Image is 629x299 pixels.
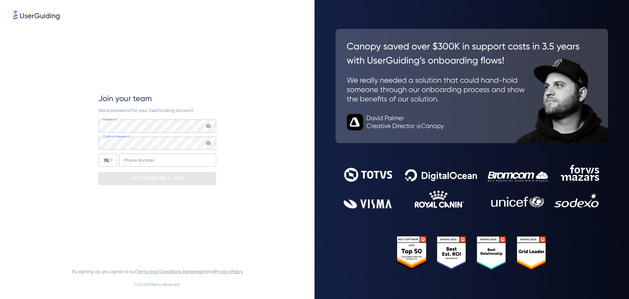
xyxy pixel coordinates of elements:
a: Terms and Conditions Agreement [136,269,206,274]
span: Set a password for your UserGuiding account [98,108,193,113]
span: Join your team [98,93,152,104]
img: 8faab4ba6bc7696a72372aa768b0286c.svg [13,11,60,20]
img: 9302ce2ac39453076f5bc0f2f2ca889b.svg [344,165,600,208]
div: United States: + 1 [99,154,117,166]
p: SET PASSWORD & JOIN [131,173,183,184]
a: Privacy Policy [215,269,243,274]
input: Phone Number [119,154,216,167]
img: 25303e33045975176eb484905ab012ff.svg [397,236,547,270]
span: By signing up, you agree to our and [72,267,243,275]
img: 26c0aa7c25a843aed4baddd2b5e0fa68.svg [335,29,608,143]
span: © 2025 All Rights Reserved. [134,281,181,288]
